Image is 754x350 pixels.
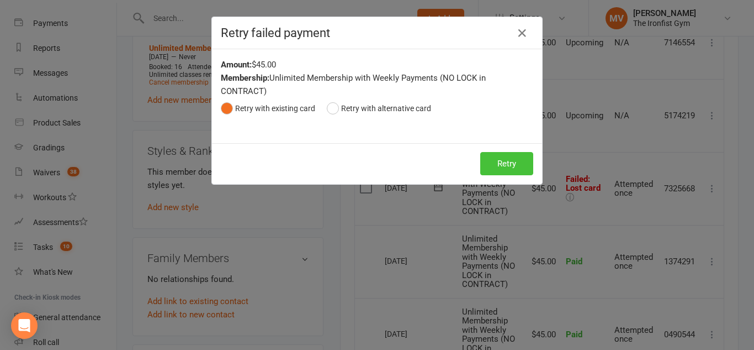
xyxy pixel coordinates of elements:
[221,60,252,70] strong: Amount:
[221,73,269,83] strong: Membership:
[221,58,533,71] div: $45.00
[221,98,315,119] button: Retry with existing card
[11,312,38,339] div: Open Intercom Messenger
[221,71,533,98] div: Unlimited Membership with Weekly Payments (NO LOCK in CONTRACT)
[221,26,533,40] h4: Retry failed payment
[480,152,533,175] button: Retry
[513,24,531,42] button: Close
[327,98,431,119] button: Retry with alternative card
